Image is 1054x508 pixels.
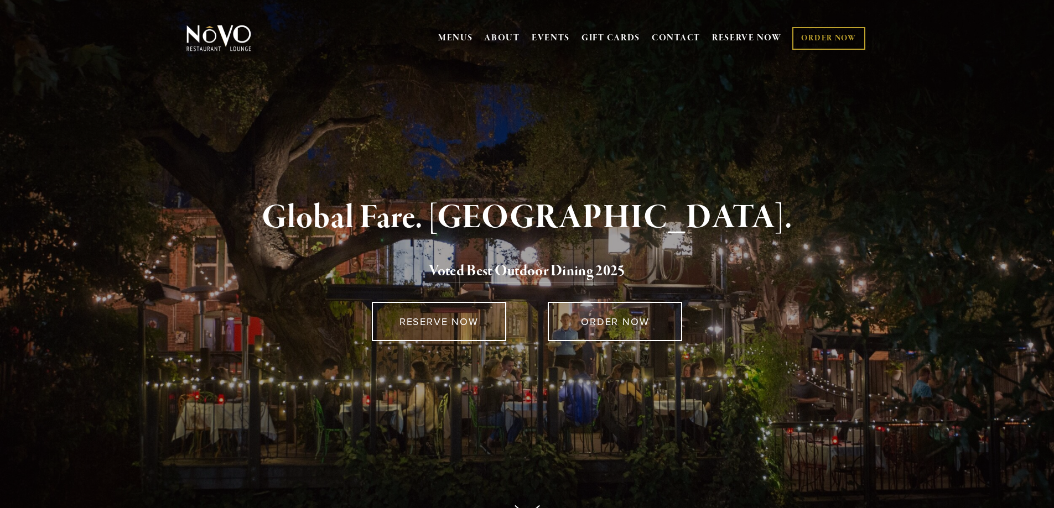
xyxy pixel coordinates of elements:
[205,260,850,283] h2: 5
[792,27,865,50] a: ORDER NOW
[372,302,506,341] a: RESERVE NOW
[438,33,473,44] a: MENUS
[652,28,700,49] a: CONTACT
[548,302,682,341] a: ORDER NOW
[484,33,520,44] a: ABOUT
[712,28,782,49] a: RESERVE NOW
[532,33,570,44] a: EVENTS
[581,28,640,49] a: GIFT CARDS
[184,24,253,52] img: Novo Restaurant &amp; Lounge
[429,261,617,282] a: Voted Best Outdoor Dining 202
[262,197,792,239] strong: Global Fare. [GEOGRAPHIC_DATA].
